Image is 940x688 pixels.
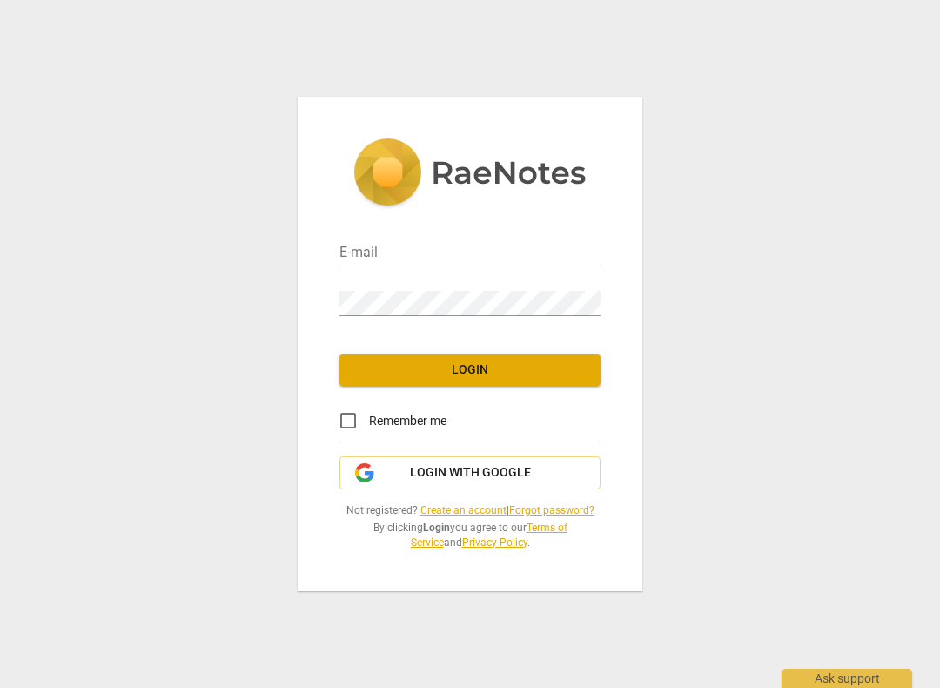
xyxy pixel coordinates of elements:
span: Not registered? | [339,503,601,518]
a: Privacy Policy [462,536,527,549]
b: Login [423,522,450,534]
img: 5ac2273c67554f335776073100b6d88f.svg [353,138,587,210]
span: By clicking you agree to our and . [339,521,601,550]
div: Ask support [782,669,912,688]
a: Create an account [420,504,507,516]
a: Terms of Service [411,522,567,549]
button: Login with Google [339,456,601,489]
span: Login [353,361,587,379]
button: Login [339,354,601,386]
a: Forgot password? [509,504,594,516]
span: Login with Google [410,464,531,482]
span: Remember me [369,412,446,430]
